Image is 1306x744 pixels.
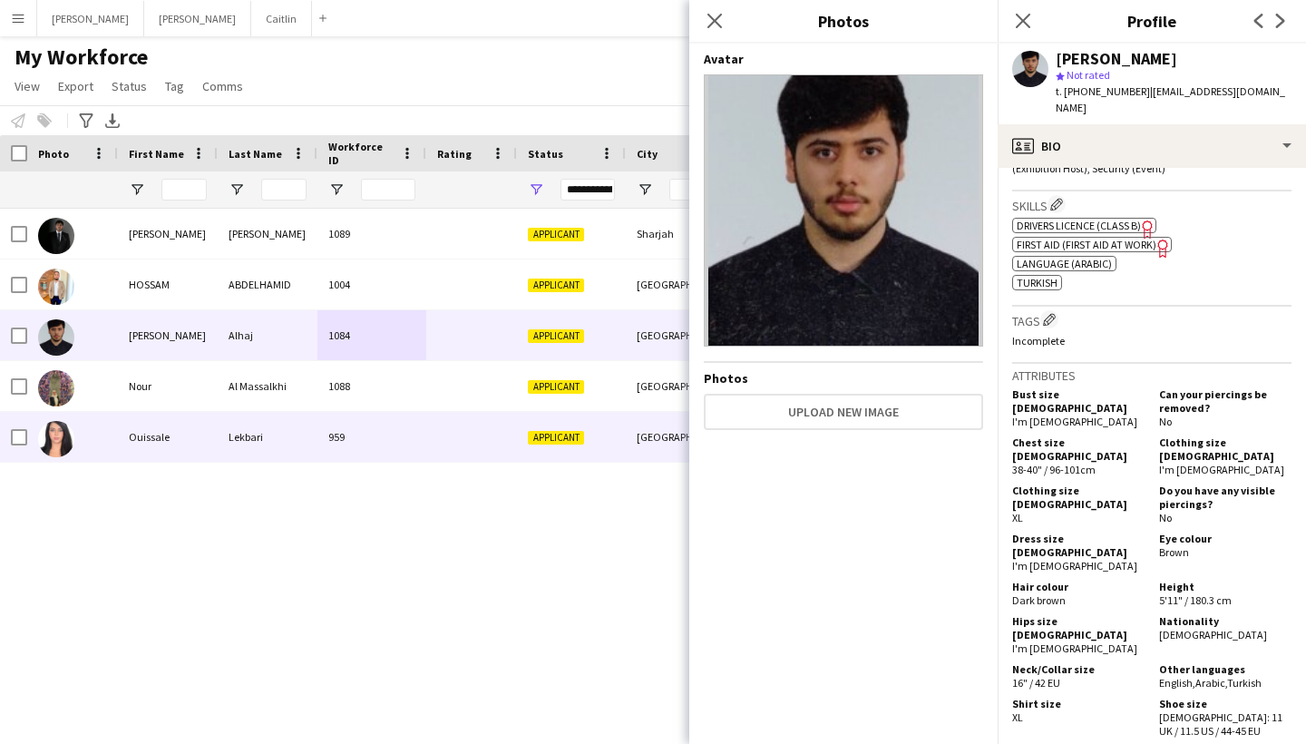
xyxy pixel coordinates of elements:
h5: Eye colour [1159,532,1291,545]
h3: Skills [1012,195,1291,214]
a: Export [51,74,101,98]
h3: Photos [689,9,998,33]
div: [GEOGRAPHIC_DATA] [626,361,735,411]
app-action-btn: Export XLSX [102,110,123,132]
h5: Chest size [DEMOGRAPHIC_DATA] [1012,436,1145,463]
span: Comms [202,78,243,94]
input: Workforce ID Filter Input [361,179,415,201]
img: Ouissale Lekbari [38,421,74,457]
div: [GEOGRAPHIC_DATA] [626,412,735,462]
h5: Can your piercings be removed? [1159,387,1291,415]
span: Applicant [528,228,584,241]
span: City [637,147,658,161]
button: Open Filter Menu [637,181,653,198]
span: [DEMOGRAPHIC_DATA] [1159,628,1267,641]
app-action-btn: Advanced filters [75,110,97,132]
span: 38-40" / 96-101cm [1012,463,1096,476]
p: Incomplete [1012,334,1291,348]
img: Nour Al Massalkhi [38,370,74,406]
span: First Aid (First Aid At Work) [1017,238,1156,251]
span: 16" / 42 EU [1012,676,1060,690]
span: | [EMAIL_ADDRESS][DOMAIN_NAME] [1056,84,1285,114]
input: Last Name Filter Input [261,179,307,201]
div: 1088 [317,361,426,411]
h5: Clothing size [DEMOGRAPHIC_DATA] [1159,436,1291,463]
h5: Clothing size [DEMOGRAPHIC_DATA] [1012,484,1145,511]
span: [DEMOGRAPHIC_DATA]: 11 UK / 11.5 US / 44-45 EU [1159,710,1282,738]
h5: Do you have any visible piercings? [1159,484,1291,511]
span: No [1159,511,1172,524]
div: [GEOGRAPHIC_DATA] [626,259,735,309]
div: [PERSON_NAME] [118,209,218,259]
span: XL [1012,511,1023,524]
span: Brown [1159,545,1189,559]
span: I'm [DEMOGRAPHIC_DATA] [1012,415,1137,428]
button: Open Filter Menu [528,181,544,198]
div: [PERSON_NAME] [118,310,218,360]
h4: Avatar [704,51,983,67]
button: Upload new image [704,394,983,430]
span: Status [528,147,563,161]
a: View [7,74,47,98]
h5: Height [1159,580,1291,593]
div: Al Massalkhi [218,361,317,411]
h5: Neck/Collar size [1012,662,1145,676]
span: Workforce ID [328,140,394,167]
div: [PERSON_NAME] [218,209,317,259]
div: Ouissale [118,412,218,462]
span: Language (Arabic) [1017,257,1112,270]
span: Applicant [528,380,584,394]
button: [PERSON_NAME] [37,1,144,36]
span: Photo [38,147,69,161]
h5: Shoe size [1159,697,1291,710]
span: Turkish [1017,276,1057,289]
div: Alhaj [218,310,317,360]
div: ABDELHAMID [218,259,317,309]
a: Status [104,74,154,98]
div: HOSSAM [118,259,218,309]
div: 959 [317,412,426,462]
button: Open Filter Menu [229,181,245,198]
h3: Profile [998,9,1306,33]
span: Last Name [229,147,282,161]
span: Turkish [1227,676,1262,690]
span: Export [58,78,93,94]
h5: Shirt size [1012,697,1145,710]
span: I'm [DEMOGRAPHIC_DATA] [1012,559,1137,573]
img: Crew avatar [704,74,983,347]
span: English , [1159,676,1195,690]
span: Applicant [528,431,584,445]
h5: Nationality [1159,614,1291,628]
span: Tag [165,78,184,94]
span: Applicant [528,279,584,292]
div: [GEOGRAPHIC_DATA] [626,310,735,360]
span: Applicant [528,329,584,343]
div: Sharjah [626,209,735,259]
h3: Tags [1012,310,1291,329]
span: 5'11" / 180.3 cm [1159,593,1232,607]
span: t. [PHONE_NUMBER] [1056,84,1150,98]
img: Abdullah Alshawi [38,218,74,254]
input: First Name Filter Input [161,179,207,201]
span: I'm [DEMOGRAPHIC_DATA] [1012,641,1137,655]
input: City Filter Input [669,179,724,201]
a: Tag [158,74,191,98]
button: Open Filter Menu [328,181,345,198]
span: I'm [DEMOGRAPHIC_DATA] [1159,463,1284,476]
div: Nour [118,361,218,411]
div: [PERSON_NAME] [1056,51,1177,67]
span: Dark brown [1012,593,1066,607]
h5: Other languages [1159,662,1291,676]
h5: Dress size [DEMOGRAPHIC_DATA] [1012,532,1145,559]
div: 1084 [317,310,426,360]
span: Drivers Licence (Class B) [1017,219,1141,232]
img: HOSSAM ABDELHAMID [38,269,74,305]
span: Rating [437,147,472,161]
button: [PERSON_NAME] [144,1,251,36]
img: Mohammed Alhaj [38,319,74,356]
div: 1004 [317,259,426,309]
h5: Hair colour [1012,580,1145,593]
div: Lekbari [218,412,317,462]
span: My Workforce [15,44,148,71]
span: View [15,78,40,94]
